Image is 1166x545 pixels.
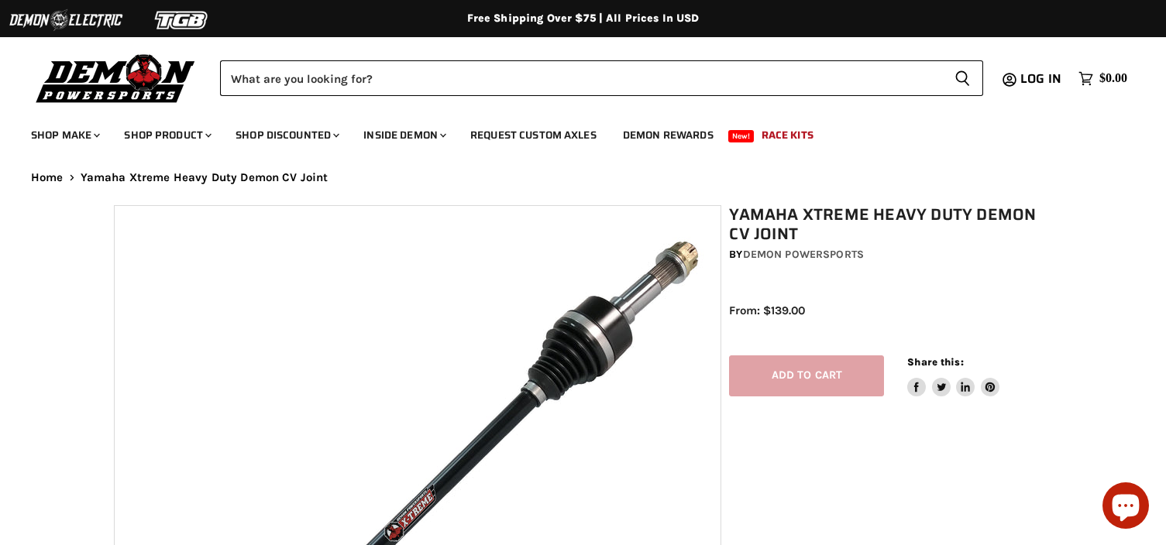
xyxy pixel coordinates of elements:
[220,60,983,96] form: Product
[743,248,864,261] a: Demon Powersports
[1020,69,1061,88] span: Log in
[611,119,725,151] a: Demon Rewards
[112,119,221,151] a: Shop Product
[1099,71,1127,86] span: $0.00
[31,171,64,184] a: Home
[224,119,349,151] a: Shop Discounted
[750,119,825,151] a: Race Kits
[81,171,328,184] span: Yamaha Xtreme Heavy Duty Demon CV Joint
[942,60,983,96] button: Search
[1071,67,1135,90] a: $0.00
[220,60,942,96] input: Search
[459,119,608,151] a: Request Custom Axles
[729,205,1061,244] h1: Yamaha Xtreme Heavy Duty Demon CV Joint
[729,303,805,317] span: From: $139.00
[124,5,240,35] img: TGB Logo 2
[907,355,999,396] aside: Share this:
[19,119,109,151] a: Shop Make
[8,5,124,35] img: Demon Electric Logo 2
[19,113,1123,151] ul: Main menu
[907,356,963,368] span: Share this:
[1013,72,1071,86] a: Log in
[729,246,1061,263] div: by
[1098,482,1154,533] inbox-online-store-chat: Shopify online store chat
[728,130,755,142] span: New!
[352,119,456,151] a: Inside Demon
[31,50,201,105] img: Demon Powersports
